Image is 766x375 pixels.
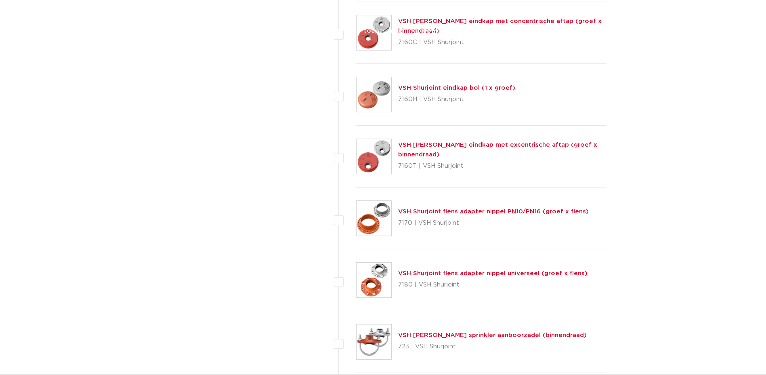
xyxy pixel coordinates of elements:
[273,15,306,47] a: producten
[398,160,607,173] p: 7160T | VSH Shurjoint
[357,201,391,236] img: Thumbnail for VSH Shurjoint flens adapter nippel PN10/PN16 (groef x flens)
[364,15,406,47] a: toepassingen
[357,324,391,359] img: Thumbnail for VSH Shurjoint sprinkler aanboorzadel (binnendraad)
[398,142,597,158] a: VSH [PERSON_NAME] eindkap met excentrische aftap (groef x binnendraad)
[398,278,588,291] p: 7180 | VSH Shurjoint
[515,15,543,47] a: over ons
[583,15,591,47] div: my IPS
[357,77,391,112] img: Thumbnail for VSH Shurjoint eindkap bol (1 x groef)
[398,85,515,91] a: VSH Shurjoint eindkap bol (1 x groef)
[357,139,391,174] img: Thumbnail for VSH Shurjoint eindkap met excentrische aftap (groef x binnendraad)
[357,263,391,297] img: Thumbnail for VSH Shurjoint flens adapter nippel universeel (groef x flens)
[473,15,499,47] a: services
[398,217,589,230] p: 7170 | VSH Shurjoint
[398,93,515,106] p: 7160H | VSH Shurjoint
[398,340,587,353] p: 723 | VSH Shurjoint
[273,15,543,47] nav: Menu
[398,209,589,215] a: VSH Shurjoint flens adapter nippel PN10/PN16 (groef x flens)
[422,15,457,47] a: downloads
[398,332,587,338] a: VSH [PERSON_NAME] sprinkler aanboorzadel (binnendraad)
[398,270,588,276] a: VSH Shurjoint flens adapter nippel universeel (groef x flens)
[322,15,348,47] a: markten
